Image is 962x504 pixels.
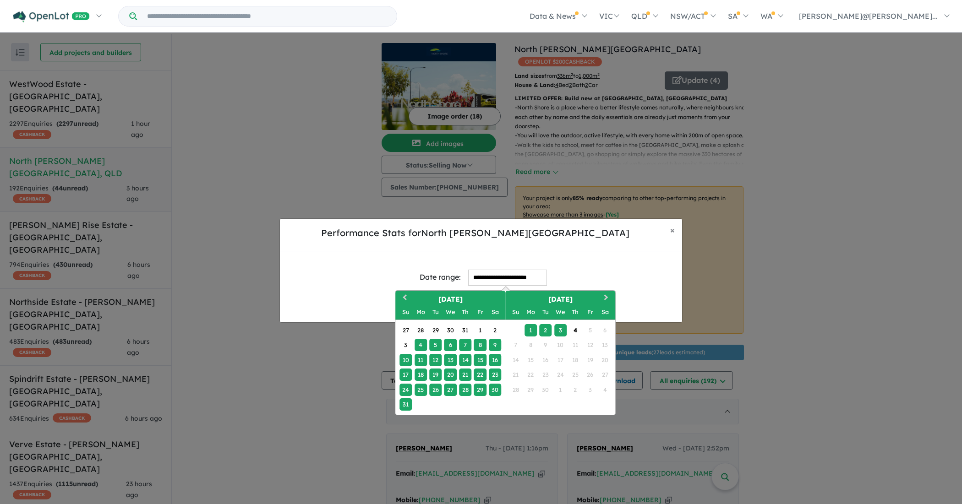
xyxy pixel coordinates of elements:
div: Choose Thursday, August 21st, 2025 [459,369,471,381]
div: Thursday [569,306,581,318]
h2: [DATE] [395,294,505,305]
div: Choose Friday, August 15th, 2025 [474,354,486,366]
div: Not available Thursday, October 2nd, 2025 [569,384,581,396]
div: Choose Wednesday, August 6th, 2025 [444,339,457,351]
div: Choose Thursday, August 28th, 2025 [459,384,471,396]
div: Choose Thursday, August 14th, 2025 [459,354,471,366]
div: Choose Tuesday, August 5th, 2025 [429,339,442,351]
div: Choose Sunday, July 27th, 2025 [399,324,412,336]
div: Choose Sunday, August 31st, 2025 [399,398,412,411]
div: Saturday [599,306,611,318]
div: Not available Saturday, September 13th, 2025 [599,339,611,351]
div: Not available Wednesday, October 1st, 2025 [554,384,567,396]
div: Not available Wednesday, September 17th, 2025 [554,354,567,366]
div: Choose Sunday, August 3rd, 2025 [399,339,412,351]
div: Not available Friday, September 5th, 2025 [584,324,596,336]
div: Tuesday [539,306,552,318]
h5: Performance Stats for North [PERSON_NAME][GEOGRAPHIC_DATA] [287,226,663,240]
div: Wednesday [554,306,567,318]
div: Not available Saturday, October 4th, 2025 [599,384,611,396]
div: Choose Saturday, August 2nd, 2025 [489,324,501,336]
img: Openlot PRO Logo White [13,11,90,22]
div: Not available Sunday, September 14th, 2025 [509,354,522,366]
div: Choose Saturday, August 23rd, 2025 [489,369,501,381]
div: Not available Monday, September 22nd, 2025 [525,369,537,381]
div: Choose Friday, August 1st, 2025 [474,324,486,336]
div: Choose Monday, August 11th, 2025 [415,354,427,366]
div: Not available Tuesday, September 30th, 2025 [539,384,552,396]
div: Choose Sunday, August 24th, 2025 [399,384,412,396]
span: [PERSON_NAME]@[PERSON_NAME]... [799,11,938,21]
div: Not available Sunday, September 7th, 2025 [509,339,522,351]
div: Choose Tuesday, September 2nd, 2025 [539,324,552,336]
div: Date range: [420,271,461,283]
div: Not available Friday, October 3rd, 2025 [584,384,596,396]
div: Choose Wednesday, August 27th, 2025 [444,384,457,396]
div: Not available Saturday, September 20th, 2025 [599,354,611,366]
div: Choose Friday, August 8th, 2025 [474,339,486,351]
button: Previous Month [396,292,411,306]
div: Choose Saturday, August 30th, 2025 [489,384,501,396]
div: Choose Thursday, August 7th, 2025 [459,339,471,351]
div: Sunday [399,306,412,318]
div: Choose Monday, August 25th, 2025 [415,384,427,396]
div: Not available Friday, September 26th, 2025 [584,369,596,381]
div: Not available Monday, September 8th, 2025 [525,339,537,351]
div: Not available Tuesday, September 9th, 2025 [539,339,552,351]
div: Not available Tuesday, September 16th, 2025 [539,354,552,366]
div: Monday [525,306,537,318]
input: Try estate name, suburb, builder or developer [139,6,395,26]
div: Monday [415,306,427,318]
div: Not available Monday, September 15th, 2025 [525,354,537,366]
div: Choose Thursday, July 31st, 2025 [459,324,471,336]
div: Not available Monday, September 29th, 2025 [525,384,537,396]
div: Choose Sunday, August 17th, 2025 [399,369,412,381]
div: Not available Friday, September 12th, 2025 [584,339,596,351]
div: Choose Tuesday, August 26th, 2025 [429,384,442,396]
div: Not available Thursday, September 25th, 2025 [569,369,581,381]
div: Not available Friday, September 19th, 2025 [584,354,596,366]
h2: [DATE] [505,294,615,305]
div: Choose Thursday, September 4th, 2025 [569,324,581,336]
div: Choose Monday, August 4th, 2025 [415,339,427,351]
div: Choose Monday, July 28th, 2025 [415,324,427,336]
div: Saturday [489,306,501,318]
div: Choose Friday, August 29th, 2025 [474,384,486,396]
div: Choose Monday, August 18th, 2025 [415,369,427,381]
div: Choose Sunday, August 10th, 2025 [399,354,412,366]
div: Not available Thursday, September 11th, 2025 [569,339,581,351]
div: Choose Wednesday, September 3rd, 2025 [554,324,567,336]
div: Friday [474,306,486,318]
div: Choose Wednesday, July 30th, 2025 [444,324,457,336]
div: Sunday [509,306,522,318]
div: Choose Tuesday, July 29th, 2025 [429,324,442,336]
div: Choose Saturday, August 16th, 2025 [489,354,501,366]
div: Choose Wednesday, August 13th, 2025 [444,354,457,366]
div: Wednesday [444,306,457,318]
button: Next Month [600,292,614,306]
span: × [670,225,675,235]
div: Choose Wednesday, August 20th, 2025 [444,369,457,381]
div: Month August, 2025 [399,323,503,412]
div: Tuesday [429,306,442,318]
div: Not available Saturday, September 6th, 2025 [599,324,611,336]
div: Choose Tuesday, August 19th, 2025 [429,369,442,381]
div: Not available Sunday, September 21st, 2025 [509,369,522,381]
div: Not available Wednesday, September 10th, 2025 [554,339,567,351]
div: Choose Saturday, August 9th, 2025 [489,339,501,351]
div: Month September, 2025 [508,323,612,397]
div: Choose Date [395,290,616,416]
div: Not available Tuesday, September 23rd, 2025 [539,369,552,381]
div: Not available Thursday, September 18th, 2025 [569,354,581,366]
div: Choose Friday, August 22nd, 2025 [474,369,486,381]
div: Not available Saturday, September 27th, 2025 [599,369,611,381]
div: Friday [584,306,596,318]
div: Not available Wednesday, September 24th, 2025 [554,369,567,381]
div: Not available Sunday, September 28th, 2025 [509,384,522,396]
div: Thursday [459,306,471,318]
div: Choose Tuesday, August 12th, 2025 [429,354,442,366]
div: Choose Monday, September 1st, 2025 [525,324,537,336]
